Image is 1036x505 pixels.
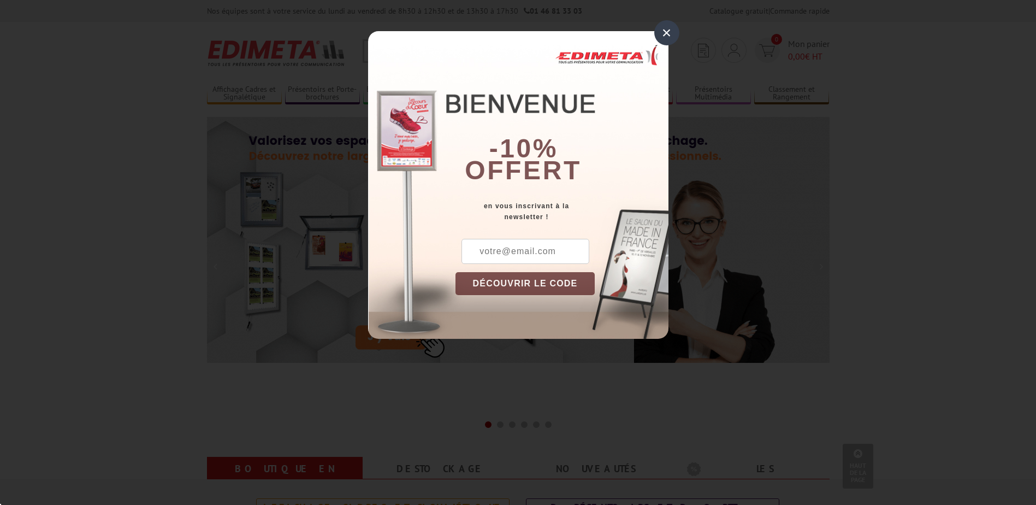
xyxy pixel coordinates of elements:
button: DÉCOUVRIR LE CODE [455,272,595,295]
div: en vous inscrivant à la newsletter ! [455,201,668,222]
font: offert [465,156,582,185]
div: × [654,20,679,45]
input: votre@email.com [461,239,589,264]
b: -10% [489,134,558,163]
